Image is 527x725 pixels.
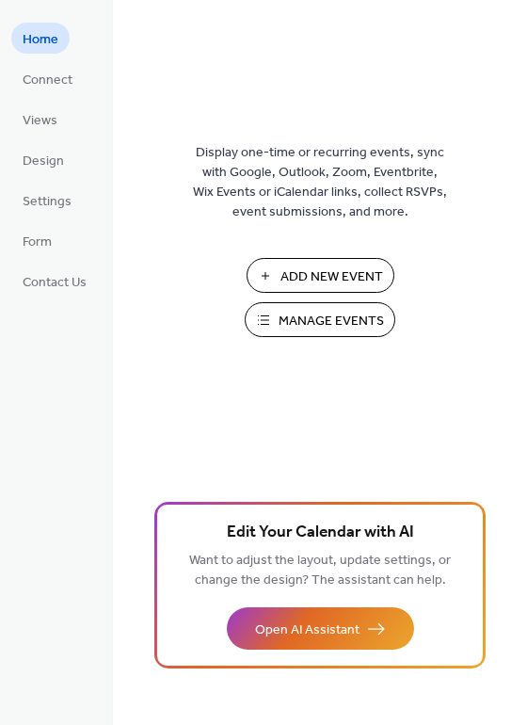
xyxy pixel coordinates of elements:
a: Home [11,23,70,54]
span: Display one-time or recurring events, sync with Google, Outlook, Zoom, Eventbrite, Wix Events or ... [193,143,447,222]
a: Contact Us [11,266,98,297]
span: Connect [23,71,72,90]
span: Form [23,233,52,252]
button: Add New Event [247,258,394,293]
span: Add New Event [280,267,383,287]
span: Home [23,30,58,50]
span: Edit Your Calendar with AI [227,520,414,546]
a: Views [11,104,69,135]
a: Form [11,225,63,256]
button: Manage Events [245,302,395,337]
span: Views [23,111,57,131]
span: Manage Events [279,312,384,331]
span: Want to adjust the layout, update settings, or change the design? The assistant can help. [189,548,451,593]
a: Connect [11,63,84,94]
span: Contact Us [23,273,87,293]
button: Open AI Assistant [227,607,414,650]
a: Design [11,144,75,175]
span: Design [23,152,64,171]
a: Settings [11,185,83,216]
span: Open AI Assistant [255,620,359,640]
span: Settings [23,192,72,212]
